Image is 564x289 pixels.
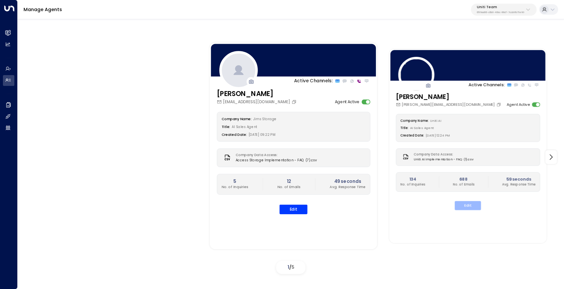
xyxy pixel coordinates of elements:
[468,82,505,88] p: Active Channels:
[410,126,434,130] span: AI Sales Agent
[414,153,471,157] label: Company Data Access:
[288,264,289,270] span: 1
[249,133,276,137] span: [DATE] 09:22 PM
[222,185,248,190] p: No. of Inquiries
[291,264,294,270] span: 5
[502,183,536,187] p: Avg. Response Time
[291,100,298,104] button: Copy
[222,133,247,137] label: Created Date:
[294,78,333,85] p: Active Channels:
[453,183,475,187] p: No. of Emails
[222,178,248,185] h2: 5
[217,89,298,99] h3: [PERSON_NAME]
[414,157,474,162] span: Uniti AI Implementation - FAQ (1).csv
[477,11,524,14] p: 6519ad06-c6b0-40bc-88d7-7ccb9fb79e90
[232,125,257,129] span: AI Sales Agent
[430,119,441,123] span: Uniti AI
[217,99,298,105] div: [EMAIL_ADDRESS][DOMAIN_NAME]
[222,117,252,121] label: Company Name:
[236,153,314,158] label: Company Data Access:
[277,178,301,185] h2: 12
[276,261,305,274] div: /
[453,176,475,183] h2: 688
[330,185,365,190] p: Avg. Response Time
[507,102,530,107] label: Agent Active
[253,117,277,121] span: Jims Storage
[400,133,424,137] label: Created Date:
[277,185,301,190] p: No. of Emails
[398,57,434,93] img: 123_headshot.jpg
[426,133,450,137] span: [DATE] 12:24 PM
[335,99,360,105] label: Agent Active
[455,201,481,210] button: Edit
[496,103,502,107] button: Copy
[330,178,365,185] h2: 49 seconds
[400,176,425,183] h2: 134
[236,158,317,163] span: Access Storage Implementation - FAQ (7).csv
[477,5,524,9] p: Uniti Team
[400,119,429,123] label: Company Name:
[279,205,307,215] button: Edit
[471,4,537,16] button: Uniti Team6519ad06-c6b0-40bc-88d7-7ccb9fb79e90
[400,126,408,130] label: Title:
[396,92,502,102] h3: [PERSON_NAME]
[502,176,536,183] h2: 59 seconds
[396,102,502,107] div: [PERSON_NAME][EMAIL_ADDRESS][DOMAIN_NAME]
[400,183,425,187] p: No. of Inquiries
[23,6,62,13] a: Manage Agents
[222,125,230,129] label: Title:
